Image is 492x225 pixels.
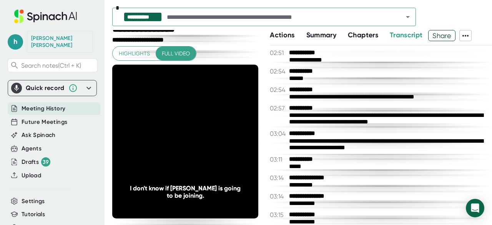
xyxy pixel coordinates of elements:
div: Quick record [11,80,93,96]
span: 03:15 [270,211,287,218]
span: 03:14 [270,174,287,182]
button: Tutorials [22,210,45,219]
button: Agents [22,144,42,153]
button: Upload [22,171,41,180]
div: I don't know if [PERSON_NAME] is going to be joining. [127,185,244,199]
span: Full video [162,49,190,58]
button: Ask Spinach [22,131,56,140]
button: Chapters [348,30,378,40]
button: Actions [270,30,294,40]
span: Transcript [390,31,423,39]
span: 02:54 [270,86,287,93]
span: Chapters [348,31,378,39]
span: Actions [270,31,294,39]
div: Quick record [26,84,65,92]
span: Search notes (Ctrl + K) [21,62,81,69]
span: 02:57 [270,105,287,112]
button: Drafts 39 [22,157,50,167]
button: Open [402,12,413,22]
div: 39 [41,157,50,167]
span: Highlights [119,49,150,58]
div: Open Intercom Messenger [466,199,484,217]
div: Drafts [22,157,50,167]
button: Future Meetings [22,118,67,127]
span: Share [429,29,455,42]
button: Settings [22,197,45,206]
span: h [8,34,23,50]
span: 02:51 [270,49,287,57]
button: Summary [306,30,336,40]
button: Meeting History [22,104,65,113]
button: Share [428,30,455,41]
span: 03:04 [270,130,287,137]
span: 02:54 [270,68,287,75]
div: Helen Hanna [31,35,89,48]
span: Summary [306,31,336,39]
span: 03:11 [270,156,287,163]
button: Transcript [390,30,423,40]
button: Full video [156,47,196,61]
button: Highlights [113,47,156,61]
span: 03:14 [270,193,287,200]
